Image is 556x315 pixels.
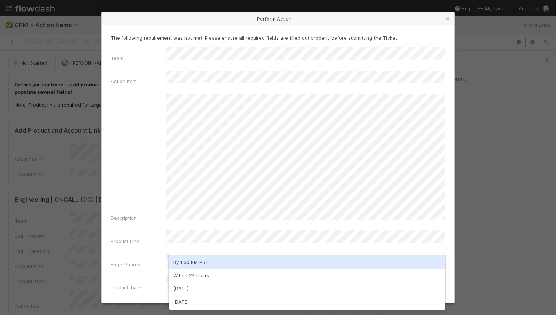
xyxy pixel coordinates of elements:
p: The following requirement was not met: Please ensure all required fields are filled out properly ... [111,34,445,42]
label: Product Type [111,284,141,291]
div: By 1:30 PM PST [169,255,445,269]
label: Team [111,54,124,62]
div: Within 24 hours [169,269,445,282]
label: Action Item [111,78,137,85]
label: Eng - Priority [111,261,140,268]
div: [DATE] [169,282,445,295]
label: Description [111,214,137,222]
label: Product Link [111,237,139,245]
div: Perform Action [102,12,454,25]
div: [DATE] [169,295,445,308]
